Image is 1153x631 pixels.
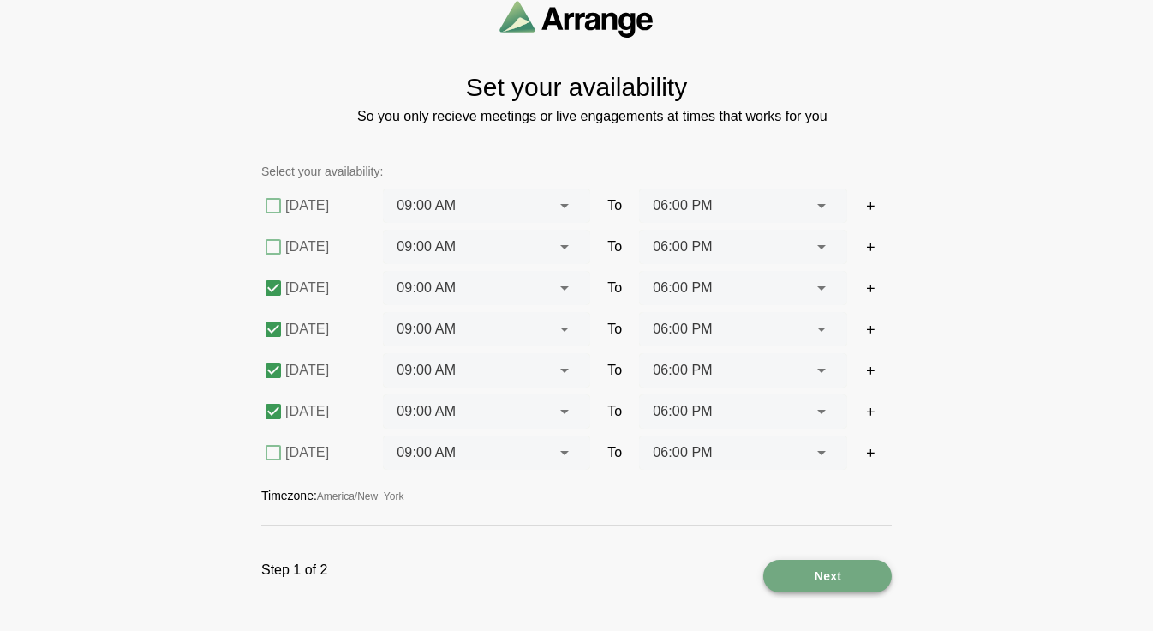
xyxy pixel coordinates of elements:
[397,195,456,217] span: 09:00 AM
[653,195,713,217] span: 06:00 PM
[261,161,892,182] p: Select your availability:
[397,277,456,299] span: 09:00 AM
[285,189,366,223] label: [DATE]
[285,312,366,346] label: [DATE]
[653,277,713,299] span: 06:00 PM
[653,442,713,464] span: 06:00 PM
[397,442,456,464] span: 09:00 AM
[261,487,892,504] p: Timezone:
[607,360,622,381] span: To
[357,106,796,127] p: So you only recieve meetings or live engagements at times that works for you
[763,560,892,592] button: Next
[466,72,687,103] h1: Set your availability
[261,560,327,592] p: Step 1 of 2
[607,195,622,216] span: To
[285,271,366,305] label: [DATE]
[653,318,713,340] span: 06:00 PM
[653,236,713,258] span: 06:00 PM
[814,560,842,592] span: Next
[653,359,713,382] span: 06:00 PM
[607,237,622,257] span: To
[285,230,366,264] label: [DATE]
[653,400,713,423] span: 06:00 PM
[317,490,404,502] span: America/New_York
[397,318,456,340] span: 09:00 AM
[397,400,456,423] span: 09:00 AM
[397,359,456,382] span: 09:00 AM
[285,436,366,470] label: [DATE]
[607,401,622,422] span: To
[607,319,622,340] span: To
[397,236,456,258] span: 09:00 AM
[607,278,622,298] span: To
[285,394,366,429] label: [DATE]
[607,442,622,463] span: To
[285,353,366,388] label: [DATE]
